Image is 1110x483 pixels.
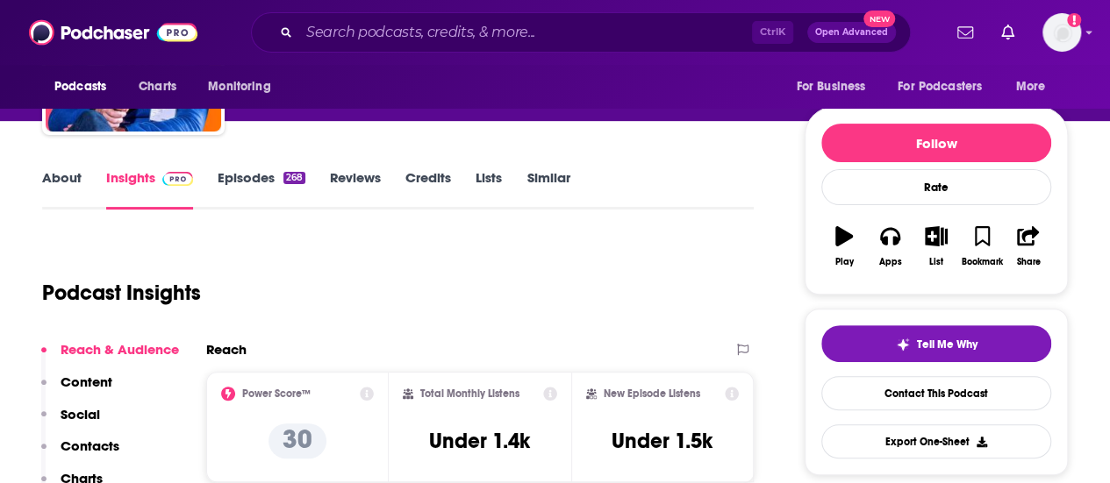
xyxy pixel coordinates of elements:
[821,424,1051,458] button: Export One-Sheet
[1006,215,1051,278] button: Share
[420,387,519,400] h2: Total Monthly Listens
[162,172,193,186] img: Podchaser Pro
[1067,13,1081,27] svg: Add a profile image
[61,437,119,454] p: Contacts
[821,376,1051,410] a: Contact This Podcast
[61,341,179,358] p: Reach & Audience
[784,70,887,103] button: open menu
[127,70,187,103] a: Charts
[863,11,895,27] span: New
[1042,13,1081,52] img: User Profile
[251,12,911,53] div: Search podcasts, credits, & more...
[959,215,1005,278] button: Bookmark
[1016,257,1040,267] div: Share
[886,70,1007,103] button: open menu
[29,16,197,49] img: Podchaser - Follow, Share and Rate Podcasts
[429,428,530,454] h3: Under 1.4k
[405,169,451,210] a: Credits
[61,373,112,390] p: Content
[283,172,305,184] div: 268
[54,75,106,99] span: Podcasts
[867,215,913,278] button: Apps
[526,169,569,210] a: Similar
[41,406,100,438] button: Social
[41,341,179,373] button: Reach & Audience
[796,75,865,99] span: For Business
[821,215,867,278] button: Play
[41,373,112,406] button: Content
[139,75,176,99] span: Charts
[42,70,129,103] button: open menu
[269,423,326,458] p: 30
[962,257,1003,267] div: Bookmark
[994,18,1021,47] a: Show notifications dropdown
[896,337,910,352] img: tell me why sparkle
[807,22,896,43] button: Open AdvancedNew
[913,215,959,278] button: List
[821,124,1051,162] button: Follow
[42,169,82,210] a: About
[821,169,1051,205] div: Rate
[815,28,888,37] span: Open Advanced
[879,257,902,267] div: Apps
[61,406,100,423] p: Social
[42,280,201,306] h1: Podcast Insights
[242,387,311,400] h2: Power Score™
[752,21,793,44] span: Ctrl K
[206,341,247,358] h2: Reach
[835,257,854,267] div: Play
[612,428,713,454] h3: Under 1.5k
[1016,75,1046,99] span: More
[1042,13,1081,52] span: Logged in as maddieFHTGI
[476,169,502,210] a: Lists
[917,337,978,352] span: Tell Me Why
[821,325,1051,362] button: tell me why sparkleTell Me Why
[929,257,943,267] div: List
[1042,13,1081,52] button: Show profile menu
[299,18,752,46] input: Search podcasts, credits, & more...
[196,70,293,103] button: open menu
[950,18,980,47] a: Show notifications dropdown
[106,169,193,210] a: InsightsPodchaser Pro
[208,75,270,99] span: Monitoring
[330,169,381,210] a: Reviews
[218,169,305,210] a: Episodes268
[41,437,119,470] button: Contacts
[604,387,700,400] h2: New Episode Listens
[1004,70,1068,103] button: open menu
[898,75,982,99] span: For Podcasters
